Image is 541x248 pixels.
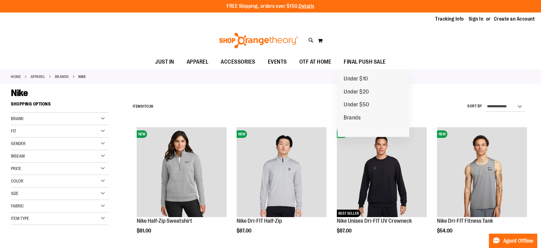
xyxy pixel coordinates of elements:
[237,127,327,218] a: Nike Dri-FIT Half-ZipNEW
[237,228,252,234] span: $87.00
[237,130,247,138] span: NEW
[489,234,537,248] button: Agent Offline
[11,99,109,113] strong: Shopping Options
[437,127,527,218] a: Nike Dri-FIT Fitness TankNEW
[137,228,152,234] span: $81.00
[221,55,255,69] span: ACCESSORIES
[137,130,147,138] span: NEW
[11,178,23,183] span: Color
[237,218,282,224] a: Nike Dri-FIT Half-Zip
[337,127,427,218] a: Nike Unisex Dri-FIT UV CrewneckNEWBEST SELLER
[344,55,386,69] span: FINAL PUSH SALE
[337,127,427,217] img: Nike Unisex Dri-FIT UV Crewneck
[11,141,26,146] span: Gender
[437,130,447,138] span: NEW
[137,218,192,224] a: Nike Half-Zip Sweatshirt
[227,3,314,10] p: FREE Shipping, orders over $150.
[299,55,332,69] span: OTF AT HOME
[11,129,16,134] span: Fit
[11,166,21,171] span: Price
[11,191,18,196] span: Size
[11,203,24,208] span: Fabric
[218,33,299,48] img: Shop Orangetheory
[293,55,338,69] a: OTF AT HOME
[494,16,535,22] a: Create an Account
[467,104,482,109] label: Sort By
[344,89,369,96] span: Under $20
[437,127,527,217] img: Nike Dri-FIT Fitness Tank
[78,74,86,80] strong: Nike
[149,104,154,109] span: 26
[344,101,369,109] span: Under $50
[337,210,361,217] span: BEST SELLER
[469,16,484,22] a: Sign In
[187,55,209,69] span: APPAREL
[337,218,412,224] a: Nike Unisex Dri-FIT UV Crewneck
[337,55,392,69] a: FINAL PUSH SALE
[31,74,46,80] a: APPAREL
[11,153,25,158] span: Inseam
[337,72,374,85] a: Under $10
[11,88,28,98] span: Nike
[337,228,352,234] span: $87.00
[11,116,23,121] span: Brand
[437,218,493,224] a: Nike Dri-FIT Fitness Tank
[337,69,409,137] ul: FINAL PUSH SALE
[137,127,227,218] a: Nike Half-Zip SweatshirtNEW
[180,55,215,69] a: APPAREL
[437,228,453,234] span: $54.00
[55,74,69,80] a: BRANDS
[337,130,347,138] span: NEW
[435,16,464,22] a: Tracking Info
[262,55,293,69] a: EVENTS
[268,55,287,69] span: EVENTS
[149,55,180,69] a: JUST IN
[155,55,174,69] span: JUST IN
[11,74,21,80] a: Home
[237,127,327,217] img: Nike Dri-FIT Half-Zip
[503,238,533,244] span: Agent Offline
[11,216,29,221] span: Item Type
[137,127,227,217] img: Nike Half-Zip Sweatshirt
[337,111,367,124] a: Brands
[143,104,145,109] span: 1
[344,75,368,83] span: Under $10
[337,98,376,111] a: Under $50
[133,102,154,111] h2: Items to
[344,114,361,122] span: Brands
[337,85,375,99] a: Under $20
[299,3,314,9] a: Details
[214,55,262,69] a: ACCESSORIES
